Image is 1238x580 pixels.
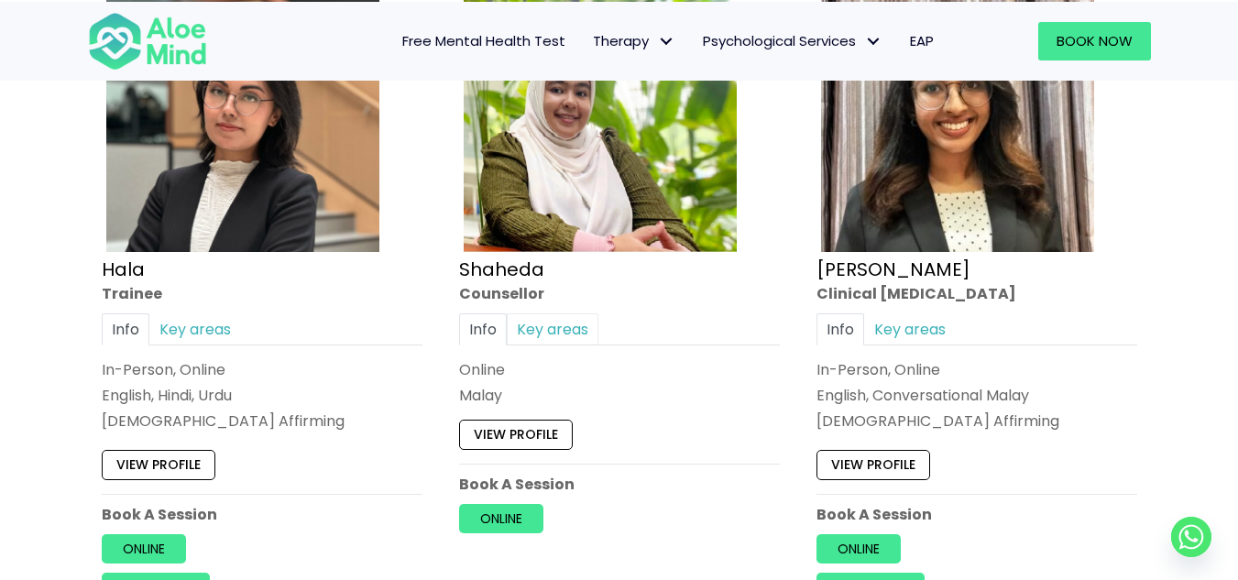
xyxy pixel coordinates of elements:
[102,534,186,564] a: Online
[1038,22,1151,60] a: Book Now
[816,534,901,564] a: Online
[459,283,780,304] div: Counsellor
[402,31,565,50] span: Free Mental Health Test
[689,22,896,60] a: Psychological ServicesPsychological Services: submenu
[507,313,598,345] a: Key areas
[102,451,215,480] a: View profile
[102,313,149,345] a: Info
[459,359,780,380] div: Online
[816,504,1137,525] p: Book A Session
[579,22,689,60] a: TherapyTherapy: submenu
[459,474,780,495] p: Book A Session
[459,257,544,282] a: Shaheda
[703,31,882,50] span: Psychological Services
[389,22,579,60] a: Free Mental Health Test
[910,31,934,50] span: EAP
[816,410,1137,432] div: [DEMOGRAPHIC_DATA] Affirming
[896,22,948,60] a: EAP
[816,283,1137,304] div: Clinical [MEDICAL_DATA]
[816,359,1137,380] div: In-Person, Online
[231,22,948,60] nav: Menu
[1171,517,1211,557] a: Whatsapp
[102,410,422,432] div: [DEMOGRAPHIC_DATA] Affirming
[102,359,422,380] div: In-Person, Online
[459,313,507,345] a: Info
[1057,31,1133,50] span: Book Now
[102,385,422,406] p: English, Hindi, Urdu
[149,313,241,345] a: Key areas
[88,11,207,71] img: Aloe mind Logo
[816,451,930,480] a: View profile
[593,31,675,50] span: Therapy
[816,313,864,345] a: Info
[459,420,573,449] a: View profile
[860,27,887,54] span: Psychological Services: submenu
[102,257,145,282] a: Hala
[459,385,780,406] p: Malay
[864,313,956,345] a: Key areas
[102,283,422,304] div: Trainee
[459,504,543,533] a: Online
[816,257,970,282] a: [PERSON_NAME]
[816,385,1137,406] p: English, Conversational Malay
[653,27,680,54] span: Therapy: submenu
[102,504,422,525] p: Book A Session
